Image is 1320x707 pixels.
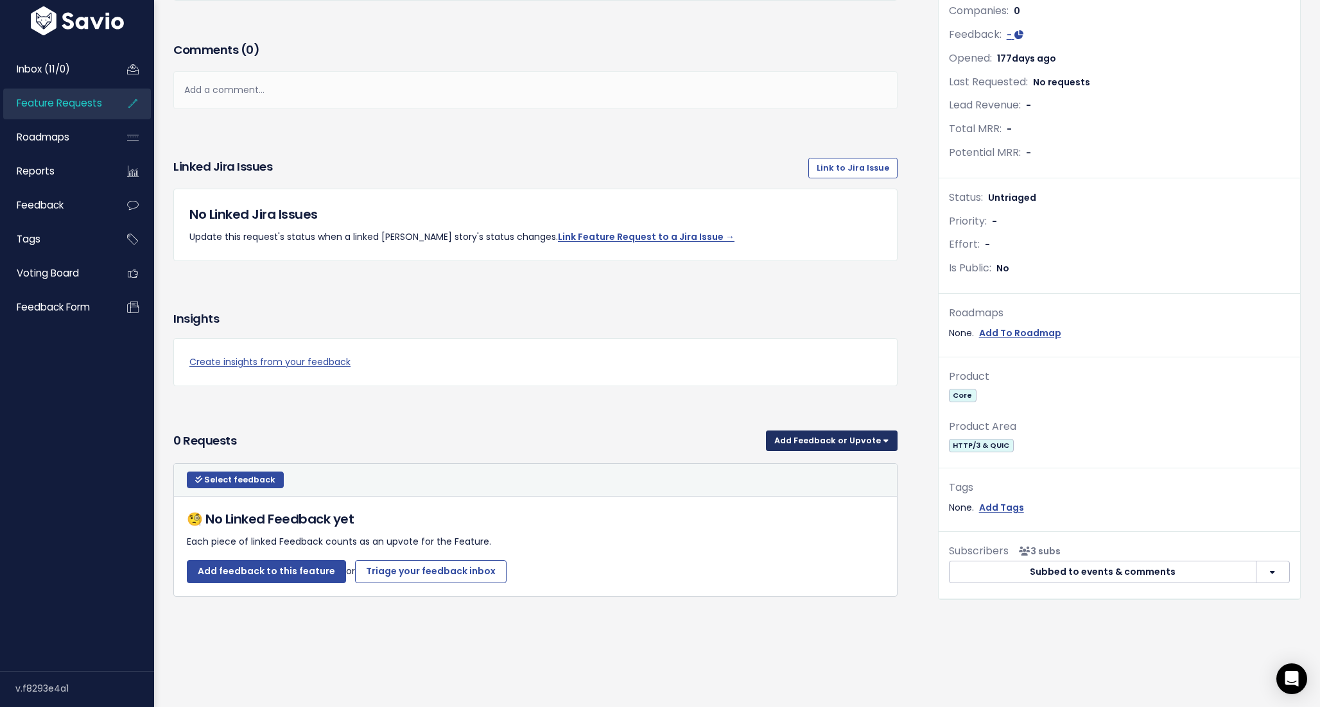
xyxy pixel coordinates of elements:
[949,260,991,275] span: Is Public:
[3,123,107,152] a: Roadmaps
[173,432,761,450] h3: 0 Requests
[173,71,898,109] div: Add a comment...
[15,672,154,705] div: v.f8293e4a1
[17,266,79,280] span: Voting Board
[204,474,275,485] span: Select feedback
[173,310,219,328] h3: Insights
[3,191,107,220] a: Feedback
[949,479,1290,497] div: Tags
[949,145,1021,160] span: Potential MRR:
[246,42,254,58] span: 0
[766,430,898,451] button: Add Feedback or Upvote
[949,543,1009,558] span: Subscribers
[1007,28,1012,41] span: -
[979,325,1061,341] a: Add To Roadmap
[1007,123,1012,135] span: -
[1276,663,1307,694] div: Open Intercom Messenger
[949,500,1290,516] div: None.
[187,560,346,583] a: Add feedback to this feature
[808,158,898,178] a: Link to Jira Issue
[949,3,1009,18] span: Companies:
[187,534,884,550] p: Each piece of linked Feedback counts as an upvote for the Feature.
[949,98,1021,112] span: Lead Revenue:
[949,439,1014,452] span: HTTP/3 & QUIC
[17,300,90,314] span: Feedback form
[949,389,977,402] span: Core
[949,237,980,251] span: Effort:
[1014,4,1020,17] span: 0
[17,232,40,246] span: Tags
[949,121,1002,136] span: Total MRR:
[17,96,102,110] span: Feature Requests
[1026,99,1031,112] span: -
[187,560,884,583] p: or
[3,293,107,322] a: Feedback form
[985,238,990,251] span: -
[992,215,997,228] span: -
[173,41,898,59] h3: Comments ( )
[1026,146,1031,159] span: -
[3,55,107,84] a: Inbox (11/0)
[3,89,107,118] a: Feature Requests
[949,27,1002,42] span: Feedback:
[3,225,107,254] a: Tags
[17,164,55,178] span: Reports
[996,262,1009,275] span: No
[187,472,284,488] button: Select feedback
[189,229,881,245] p: Update this request's status when a linked [PERSON_NAME] story's status changes.
[1014,545,1061,558] span: <p><strong>Subscribers</strong><br><br> - Matt Lawson<br> - Kevin McGhee<br> - Lamar Waterman<br>...
[173,158,272,178] h3: Linked Jira issues
[949,304,1290,323] div: Roadmaps
[949,51,992,65] span: Opened:
[3,157,107,186] a: Reports
[949,418,1290,436] div: Product Area
[949,325,1290,341] div: None.
[949,214,987,228] span: Priority:
[949,561,1256,584] button: Subbed to events & comments
[1012,52,1056,65] span: days ago
[187,509,884,529] h5: 🧐 No Linked Feedback yet
[558,230,734,243] a: Link Feature Request to a Jira Issue →
[17,198,64,212] span: Feedback
[949,74,1028,89] span: Last Requested:
[28,6,127,35] img: logo-white.9d6f32f41409.svg
[189,354,881,370] a: Create insights from your feedback
[1033,76,1090,89] span: No requests
[189,205,881,224] h5: No Linked Jira Issues
[997,52,1056,65] span: 177
[17,62,70,76] span: Inbox (11/0)
[1007,28,1023,41] a: -
[988,191,1036,204] span: Untriaged
[3,259,107,288] a: Voting Board
[949,190,983,205] span: Status:
[949,368,1290,386] div: Product
[355,560,507,583] a: Triage your feedback inbox
[979,500,1024,516] a: Add Tags
[17,130,69,144] span: Roadmaps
